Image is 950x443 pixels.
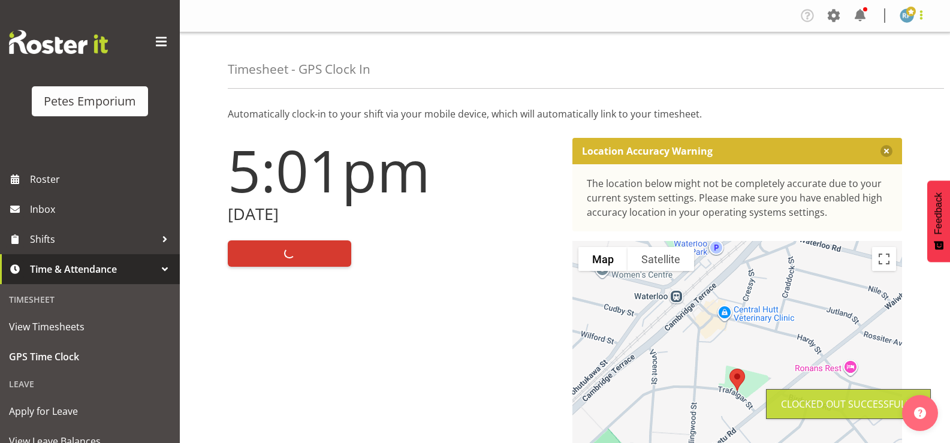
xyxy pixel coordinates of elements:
[228,62,370,76] h4: Timesheet - GPS Clock In
[30,260,156,278] span: Time & Attendance
[30,170,174,188] span: Roster
[3,372,177,396] div: Leave
[933,192,944,234] span: Feedback
[228,138,558,203] h1: 5:01pm
[3,287,177,312] div: Timesheet
[582,145,713,157] p: Location Accuracy Warning
[900,8,914,23] img: reina-puketapu721.jpg
[9,348,171,366] span: GPS Time Clock
[30,200,174,218] span: Inbox
[9,30,108,54] img: Rosterit website logo
[30,230,156,248] span: Shifts
[578,247,628,271] button: Show street map
[9,318,171,336] span: View Timesheets
[914,407,926,419] img: help-xxl-2.png
[228,107,902,121] p: Automatically clock-in to your shift via your mobile device, which will automatically link to you...
[9,402,171,420] span: Apply for Leave
[228,205,558,224] h2: [DATE]
[3,312,177,342] a: View Timesheets
[587,176,888,219] div: The location below might not be completely accurate due to your current system settings. Please m...
[3,396,177,426] a: Apply for Leave
[880,145,892,157] button: Close message
[781,397,916,411] div: Clocked out Successfully
[872,247,896,271] button: Toggle fullscreen view
[927,180,950,262] button: Feedback - Show survey
[44,92,136,110] div: Petes Emporium
[628,247,694,271] button: Show satellite imagery
[3,342,177,372] a: GPS Time Clock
